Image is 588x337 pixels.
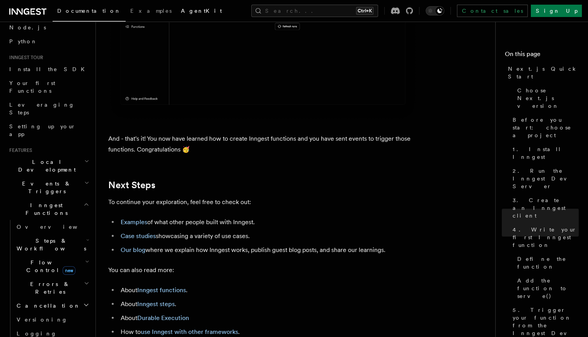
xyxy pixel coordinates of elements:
[17,330,57,337] span: Logging
[17,317,68,323] span: Versioning
[126,2,176,21] a: Examples
[181,8,222,14] span: AgentKit
[517,255,579,271] span: Define the function
[6,147,32,153] span: Features
[6,119,91,141] a: Setting up your app
[510,193,579,223] a: 3. Create an Inngest client
[108,133,418,155] p: And - that's it! You now have learned how to create Inngest functions and you have sent events to...
[6,177,91,198] button: Events & Triggers
[6,34,91,48] a: Python
[121,232,156,240] a: Case studies
[9,80,55,94] span: Your first Functions
[508,65,579,80] span: Next.js Quick Start
[6,158,84,174] span: Local Development
[118,313,418,323] li: About
[57,8,121,14] span: Documentation
[118,299,418,310] li: About .
[14,302,80,310] span: Cancellation
[513,116,579,139] span: Before you start: choose a project
[6,20,91,34] a: Node.js
[514,83,579,113] a: Choose Next.js version
[513,226,579,249] span: 4. Write your first Inngest function
[118,285,418,296] li: About .
[108,197,418,208] p: To continue your exploration, feel free to check out:
[14,234,91,255] button: Steps & Workflows
[63,266,75,275] span: new
[14,259,85,274] span: Flow Control
[6,98,91,119] a: Leveraging Steps
[14,280,84,296] span: Errors & Retries
[14,220,91,234] a: Overview
[6,62,91,76] a: Install the SDK
[510,142,579,164] a: 1. Install Inngest
[121,218,147,226] a: Examples
[108,180,155,191] a: Next Steps
[14,237,86,252] span: Steps & Workflows
[457,5,528,17] a: Contact sales
[17,224,96,230] span: Overview
[118,245,418,255] li: where we explain how Inngest works, publish guest blog posts, and share our learnings.
[514,274,579,303] a: Add the function to serve()
[356,7,373,15] kbd: Ctrl+K
[137,314,189,322] a: Durable Execution
[513,167,579,190] span: 2. Run the Inngest Dev Server
[514,252,579,274] a: Define the function
[426,6,444,15] button: Toggle dark mode
[510,164,579,193] a: 2. Run the Inngest Dev Server
[6,201,84,217] span: Inngest Functions
[14,277,91,299] button: Errors & Retries
[9,24,46,31] span: Node.js
[517,87,579,110] span: Choose Next.js version
[176,2,227,21] a: AgentKit
[118,217,418,228] li: of what other people built with Inngest.
[118,231,418,242] li: showcasing a variety of use cases.
[6,180,84,195] span: Events & Triggers
[6,76,91,98] a: Your first Functions
[517,277,579,300] span: Add the function to serve()
[137,286,186,294] a: Inngest functions
[531,5,582,17] a: Sign Up
[251,5,378,17] button: Search...Ctrl+K
[121,246,145,254] a: Our blog
[9,66,89,72] span: Install the SDK
[53,2,126,22] a: Documentation
[505,62,579,83] a: Next.js Quick Start
[14,255,91,277] button: Flow Controlnew
[505,49,579,62] h4: On this page
[14,313,91,327] a: Versioning
[137,300,175,308] a: Inngest steps
[14,299,91,313] button: Cancellation
[9,102,75,116] span: Leveraging Steps
[6,198,91,220] button: Inngest Functions
[513,196,579,220] span: 3. Create an Inngest client
[510,223,579,252] a: 4. Write your first Inngest function
[108,265,418,276] p: You can also read more:
[510,113,579,142] a: Before you start: choose a project
[6,155,91,177] button: Local Development
[6,54,43,61] span: Inngest tour
[513,145,579,161] span: 1. Install Inngest
[9,38,37,44] span: Python
[130,8,172,14] span: Examples
[141,328,238,335] a: use Inngest with other frameworks
[9,123,76,137] span: Setting up your app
